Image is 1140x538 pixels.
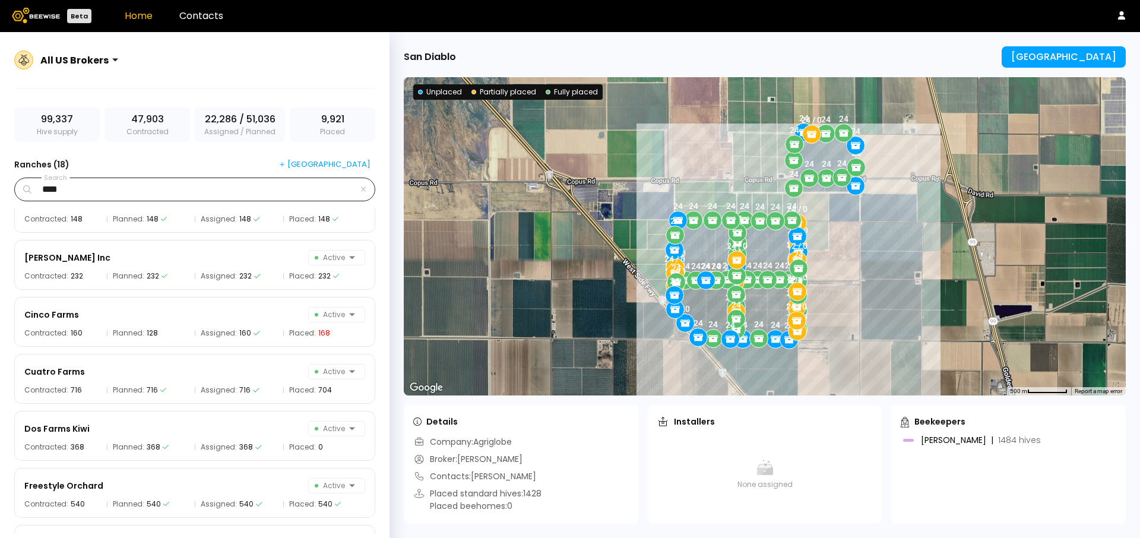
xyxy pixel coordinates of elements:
div: 24 [753,261,762,270]
span: Planned: [113,330,144,337]
span: Active [315,365,345,379]
div: 24 [711,261,721,271]
div: 148 [318,216,330,223]
div: 24 [670,216,680,226]
span: Placed: [289,216,316,223]
div: Cinco Farms [24,308,79,322]
span: Active [315,251,345,265]
div: 24 / 0 [787,204,807,214]
div: 24 [794,249,803,259]
div: Beekeepers [901,416,965,428]
div: 24 [821,115,831,124]
div: 24 [775,261,784,270]
span: Placed: [289,501,316,508]
div: 24 [701,261,711,271]
span: Contracted: [24,330,68,337]
button: [GEOGRAPHIC_DATA] [274,156,375,173]
div: 24 [742,261,752,270]
div: [GEOGRAPHIC_DATA] [1011,52,1116,62]
span: 22,286 / 51,036 [205,112,275,126]
button: [GEOGRAPHIC_DATA] [1002,46,1126,68]
div: Broker: [PERSON_NAME] [413,453,522,466]
div: Placed [290,107,375,142]
span: 1484 hives [998,434,1041,446]
div: 24 [799,113,809,123]
span: Placed: [289,330,316,337]
div: 24 [754,319,764,329]
div: Unplaced [418,87,462,97]
div: 24 [837,159,847,168]
div: 24 [787,201,797,211]
span: 500 m [1010,388,1027,394]
span: Planned: [113,444,144,451]
div: None assigned [657,436,873,513]
div: 368 [147,444,160,451]
span: Planned: [113,273,144,280]
span: Contracted: [24,387,68,394]
span: Contracted: [24,501,68,508]
span: Planned: [113,387,144,394]
span: Assigned: [201,387,237,394]
div: 24 [726,201,736,211]
span: Contracted: [24,273,68,280]
span: Active [315,479,345,493]
span: Placed: [289,273,316,280]
div: 24 [723,261,732,270]
div: 24 [673,201,683,211]
div: 24 / 0 [664,254,685,264]
div: 232 [71,273,83,280]
div: 540 [147,501,161,508]
div: [GEOGRAPHIC_DATA] [279,159,370,170]
div: 20 [680,304,690,314]
div: San Diablo [404,50,456,64]
div: 368 [239,444,253,451]
div: 24 / 0 [801,115,822,125]
div: 148 [239,216,251,223]
div: 24 / 0 [726,293,746,302]
div: 24 [771,320,780,330]
div: 704 [318,387,332,394]
div: 168 [318,330,330,337]
div: 24 [763,261,772,270]
div: 24 [672,263,681,273]
div: 24 [731,300,741,309]
span: Planned: [113,216,144,223]
div: | [991,434,993,446]
div: 232 [239,273,252,280]
span: Planned: [113,501,144,508]
span: Placed: [289,444,316,451]
div: 232 [318,273,331,280]
div: 24 [790,125,799,135]
div: 24 [740,201,749,211]
img: Google [407,380,446,395]
div: 24 [784,321,794,330]
div: 148 [71,216,83,223]
a: Home [125,9,153,23]
div: Contacts: [PERSON_NAME] [413,470,536,483]
span: 47,903 [131,112,164,126]
div: 24 [708,319,718,329]
a: Open this area in Google Maps (opens a new window) [407,380,446,395]
div: 24 [689,201,698,211]
div: Placed standard hives: 1428 Placed beehomes: 0 [413,488,541,512]
h3: Ranches ( 18 ) [14,156,69,173]
span: 9,921 [321,112,344,126]
div: 24 [693,318,703,328]
div: Hive supply [14,107,100,142]
div: 716 [71,387,82,394]
div: [PERSON_NAME] Inc [24,251,110,265]
div: 24 / 0 [727,241,748,251]
div: Assigned / Planned [195,107,285,142]
div: Partially placed [471,87,536,97]
div: Fully placed [546,87,598,97]
span: Contracted: [24,216,68,223]
div: 24 / 0 [787,226,808,235]
span: Placed: [289,387,316,394]
span: Assigned: [201,273,237,280]
div: 24 [805,159,814,169]
div: 0 [318,444,323,451]
span: Active [315,308,345,322]
span: Contracted: [24,444,68,451]
div: 368 [71,444,84,451]
div: 128 [147,330,158,337]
